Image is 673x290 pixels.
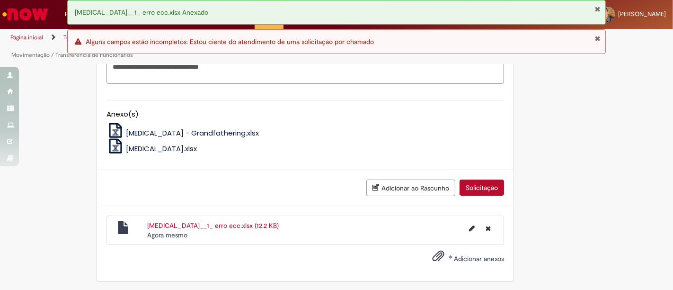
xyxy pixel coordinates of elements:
a: [MEDICAL_DATA]__1_ erro ecc.xlsx (12.2 KB) [147,221,279,230]
span: [MEDICAL_DATA] - Grandfathering.xlsx [126,128,259,138]
span: [MEDICAL_DATA].xlsx [126,144,197,154]
ul: Trilhas de página [7,29,442,64]
button: Solicitação [460,180,504,196]
button: Excluir Change_Job__1_ erro ecc.xlsx [480,221,496,236]
time: 29/08/2025 17:58:14 [147,231,187,239]
a: Página inicial [10,34,43,41]
span: Agora mesmo [147,231,187,239]
img: ServiceNow [1,5,50,24]
span: Requisições [65,9,98,19]
span: [MEDICAL_DATA]__1_ erro ecc.xlsx Anexado [75,8,208,17]
a: Movimentação / Transferência de Funcionários [11,51,133,59]
button: Fechar Notificação [594,35,601,42]
button: Adicionar ao Rascunho [366,180,455,196]
button: Adicionar anexos [430,247,447,269]
a: [MEDICAL_DATA] - Grandfathering.xlsx [106,128,259,138]
span: [PERSON_NAME] [618,10,666,18]
h5: Anexo(s) [106,110,504,118]
button: Editar nome de arquivo Change_Job__1_ erro ecc.xlsx [463,221,480,236]
span: Adicionar anexos [454,254,504,263]
textarea: Descrição [106,59,504,84]
a: Todos os Catálogos [63,34,114,41]
a: [MEDICAL_DATA].xlsx [106,144,197,154]
button: Fechar Notificação [594,5,601,13]
span: Alguns campos estão incompletos: Estou ciente do atendimento de uma solicitação por chamado [86,37,374,46]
